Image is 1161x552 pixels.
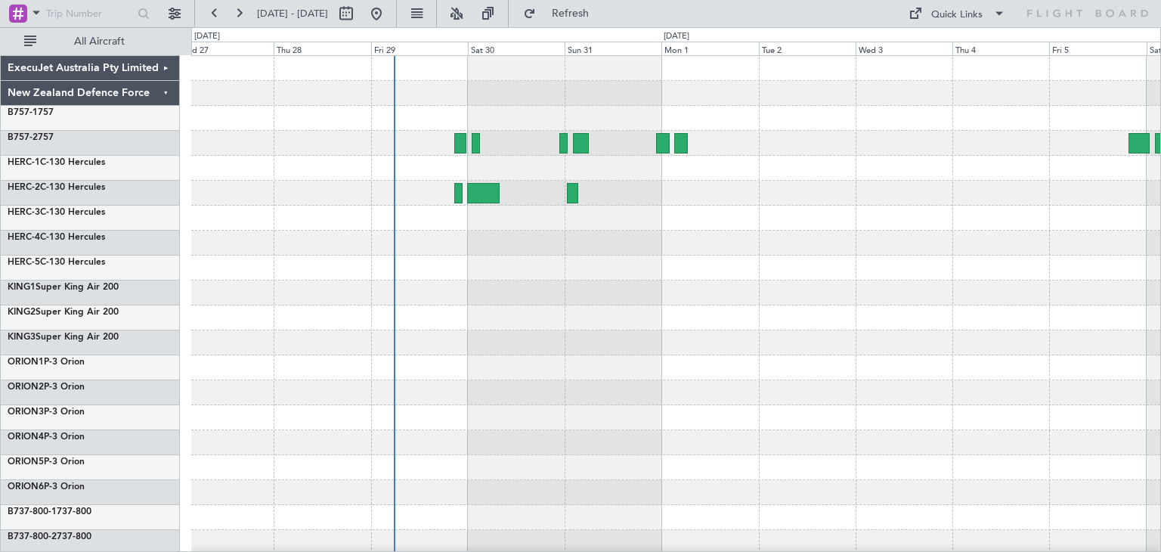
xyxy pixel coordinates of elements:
[8,283,36,292] span: KING1
[177,42,274,55] div: Wed 27
[8,457,85,467] a: ORION5P-3 Orion
[8,383,85,392] a: ORION2P-3 Orion
[194,30,220,43] div: [DATE]
[274,42,370,55] div: Thu 28
[8,333,36,342] span: KING3
[8,433,44,442] span: ORION4
[8,258,40,267] span: HERC-5
[856,42,952,55] div: Wed 3
[8,482,44,492] span: ORION6
[8,532,57,541] span: B737-800-2
[901,2,1013,26] button: Quick Links
[8,158,105,167] a: HERC-1C-130 Hercules
[8,158,40,167] span: HERC-1
[8,532,91,541] a: B737-800-2737-800
[17,29,164,54] button: All Aircraft
[8,358,85,367] a: ORION1P-3 Orion
[952,42,1049,55] div: Thu 4
[257,7,328,20] span: [DATE] - [DATE]
[468,42,565,55] div: Sat 30
[39,36,159,47] span: All Aircraft
[661,42,758,55] div: Mon 1
[8,408,85,417] a: ORION3P-3 Orion
[8,408,44,417] span: ORION3
[1049,42,1146,55] div: Fri 5
[539,8,602,19] span: Refresh
[8,308,119,317] a: KING2Super King Air 200
[8,457,44,467] span: ORION5
[759,42,856,55] div: Tue 2
[664,30,689,43] div: [DATE]
[8,283,119,292] a: KING1Super King Air 200
[8,482,85,492] a: ORION6P-3 Orion
[931,8,983,23] div: Quick Links
[8,133,38,142] span: B757-2
[8,183,105,192] a: HERC-2C-130 Hercules
[8,133,54,142] a: B757-2757
[8,507,57,516] span: B737-800-1
[8,258,105,267] a: HERC-5C-130 Hercules
[8,383,44,392] span: ORION2
[8,183,40,192] span: HERC-2
[8,358,44,367] span: ORION1
[565,42,661,55] div: Sun 31
[8,433,85,442] a: ORION4P-3 Orion
[8,208,40,217] span: HERC-3
[371,42,468,55] div: Fri 29
[8,308,36,317] span: KING2
[516,2,607,26] button: Refresh
[8,507,91,516] a: B737-800-1737-800
[8,233,40,242] span: HERC-4
[46,2,133,25] input: Trip Number
[8,108,54,117] a: B757-1757
[8,108,38,117] span: B757-1
[8,333,119,342] a: KING3Super King Air 200
[8,233,105,242] a: HERC-4C-130 Hercules
[8,208,105,217] a: HERC-3C-130 Hercules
